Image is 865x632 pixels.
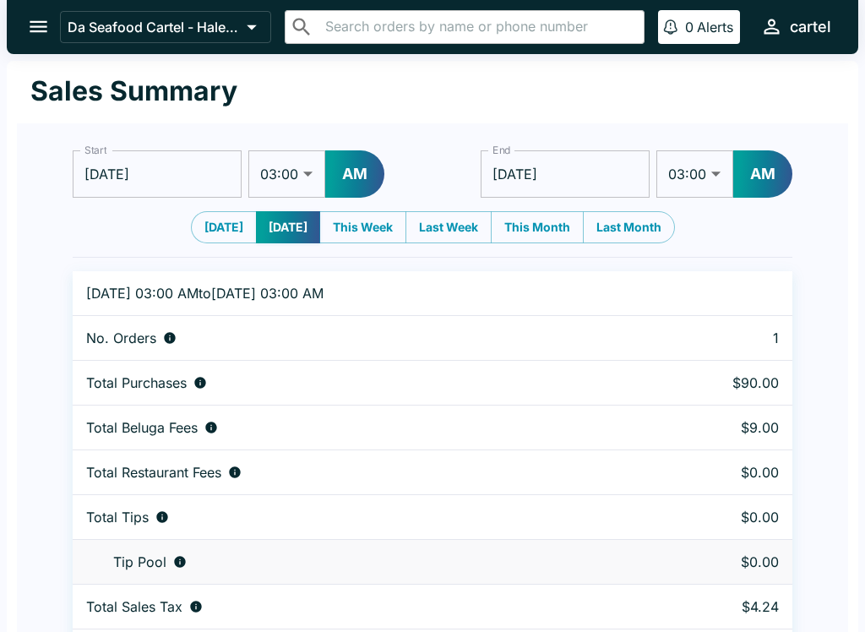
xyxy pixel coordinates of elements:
p: $0.00 [639,464,779,481]
p: [DATE] 03:00 AM to [DATE] 03:00 AM [86,285,612,302]
div: Number of orders placed [86,330,612,346]
div: Fees paid by diners to restaurant [86,464,612,481]
p: Tip Pool [113,553,166,570]
button: AM [325,150,384,198]
label: Start [84,143,106,157]
p: Total Beluga Fees [86,419,198,436]
button: [DATE] [256,211,320,243]
p: $90.00 [639,374,779,391]
input: Choose date, selected date is Oct 4, 2025 [73,150,242,198]
p: 0 [685,19,694,35]
p: Total Tips [86,509,149,526]
button: Last Week [405,211,492,243]
button: AM [733,150,792,198]
p: $0.00 [639,509,779,526]
p: Alerts [697,19,733,35]
button: Da Seafood Cartel - Haleiwa [60,11,271,43]
p: 1 [639,330,779,346]
input: Search orders by name or phone number [320,15,637,39]
button: This Week [319,211,406,243]
div: Sales tax paid by diners [86,598,612,615]
p: $0.00 [639,553,779,570]
div: Aggregate order subtotals [86,374,612,391]
label: End [492,143,511,157]
button: [DATE] [191,211,257,243]
p: Da Seafood Cartel - Haleiwa [68,19,240,35]
button: This Month [491,211,584,243]
p: No. Orders [86,330,156,346]
p: Total Restaurant Fees [86,464,221,481]
button: Last Month [583,211,675,243]
button: open drawer [17,5,60,48]
div: cartel [790,17,831,37]
p: Total Sales Tax [86,598,182,615]
div: Tips unclaimed by a waiter [86,553,612,570]
p: $9.00 [639,419,779,436]
p: Total Purchases [86,374,187,391]
p: $4.24 [639,598,779,615]
input: Choose date, selected date is Oct 5, 2025 [481,150,650,198]
button: cartel [753,8,838,45]
div: Fees paid by diners to Beluga [86,419,612,436]
div: Combined individual and pooled tips [86,509,612,526]
h1: Sales Summary [30,74,237,108]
